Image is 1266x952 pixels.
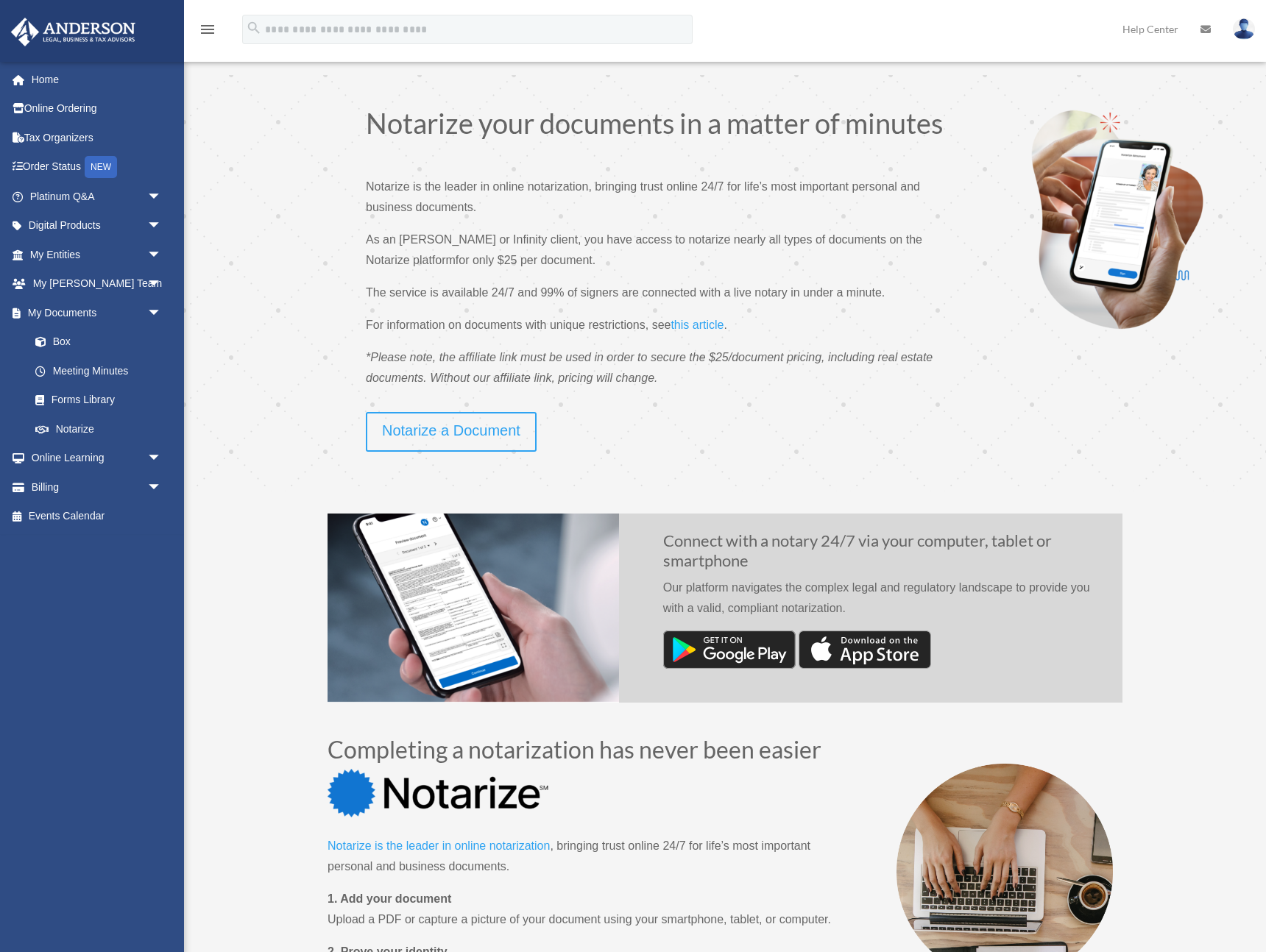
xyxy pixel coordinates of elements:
[663,531,1100,578] h2: Connect with a notary 24/7 via your computer, tablet or smartphone
[10,298,184,327] a: My Documentsarrow_drop_down
[147,298,177,328] span: arrow_drop_down
[246,20,262,36] i: search
[147,211,177,241] span: arrow_drop_down
[21,356,184,386] a: Meeting Minutes
[10,472,184,502] a: Billingarrow_drop_down
[10,240,184,269] a: My Entitiesarrow_drop_down
[147,182,177,212] span: arrow_drop_down
[366,319,671,331] span: For information on documents with unique restrictions, see
[328,889,843,942] p: Upload a PDF or capture a picture of your document using your smartphone, tablet, or computer.
[147,240,177,270] span: arrow_drop_down
[456,254,595,266] span: for only $25 per document.
[147,444,177,474] span: arrow_drop_down
[10,94,184,124] a: Online Ordering
[199,21,216,38] i: menu
[366,286,885,299] span: The service is available 24/7 and 99% of signers are connected with a live notary in under a minute.
[366,109,959,144] h1: Notarize your documents in a matter of minutes
[1026,109,1209,330] img: Notarize-hero
[328,514,619,703] img: Notarize Doc-1
[671,319,724,338] a: this article
[10,269,184,299] a: My [PERSON_NAME] Teamarrow_drop_down
[10,123,184,152] a: Tax Organizers
[10,502,184,531] a: Events Calendar
[328,839,550,859] a: Notarize is the leader in online notarization
[328,738,843,769] h2: Completing a notarization has never been easier
[366,233,922,266] span: As an [PERSON_NAME] or Infinity client, you have access to notarize nearly all types of documents...
[1233,18,1255,40] img: User Pic
[328,836,843,889] p: , bringing trust online 24/7 for life’s most important personal and business documents.
[147,269,177,299] span: arrow_drop_down
[671,319,724,331] span: this article
[724,319,726,331] span: .
[21,414,177,444] a: Notarize
[10,65,184,94] a: Home
[10,444,184,473] a: Online Learningarrow_drop_down
[328,892,451,905] strong: 1. Add your document
[147,472,177,502] span: arrow_drop_down
[10,152,184,182] a: Order StatusNEW
[199,26,216,38] a: menu
[663,578,1100,630] p: Our platform navigates the complex legal and regulatory landscape to provide you with a valid, co...
[85,156,117,178] div: NEW
[10,182,184,211] a: Platinum Q&Aarrow_drop_down
[7,18,140,46] img: Anderson Advisors Platinum Portal
[10,211,184,241] a: Digital Productsarrow_drop_down
[21,327,184,357] a: Box
[21,386,184,415] a: Forms Library
[366,180,920,213] span: Notarize is the leader in online notarization, bringing trust online 24/7 for life’s most importa...
[366,351,933,384] span: *Please note, the affiliate link must be used in order to secure the $25/document pricing, includ...
[366,412,537,452] a: Notarize a Document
